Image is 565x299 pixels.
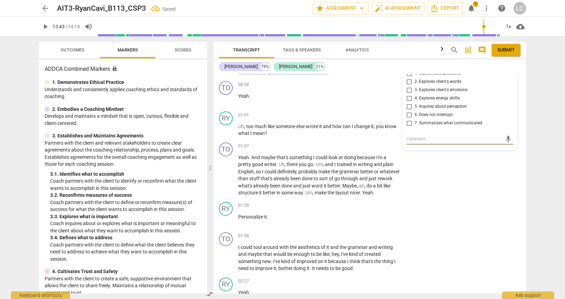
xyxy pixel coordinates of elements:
span: it [326,244,330,250]
span: arrow_back [41,4,49,12]
span: writing [358,162,374,167]
span: . [303,190,305,195]
span: better [327,183,340,189]
span: 01:01 [238,112,249,118]
span: English [238,169,254,174]
span: and [359,176,369,181]
button: Add voice comment [503,134,513,144]
span: Filler word [279,162,285,167]
button: LC [513,2,526,15]
span: , [374,124,376,129]
span: be [335,266,342,271]
span: make [318,169,331,174]
span: else [296,124,306,129]
span: the [327,190,335,195]
div: All changes saved [151,4,176,12]
span: 1 [473,1,478,7]
span: it [324,183,327,189]
span: . [313,162,316,167]
span: to [250,266,255,271]
label: Coach explores the client's energy shifts, nonverbal cues or other behaviors. [404,94,510,103]
span: it [371,124,374,129]
span: the [290,244,298,250]
span: Clip a screenshot [31,80,63,85]
span: done [281,183,293,189]
span: maybe [248,251,263,257]
span: it [264,214,267,220]
label: Coach allows the client to complete speaking without interrupting unless there is a stated coachi... [404,111,510,119]
span: of [291,259,297,264]
span: rework [378,176,392,181]
div: Change speaker [219,143,233,156]
span: a [373,183,377,189]
span: know [385,124,397,129]
div: Change speaker [219,112,233,125]
span: bother [278,266,294,271]
span: I've [273,259,281,264]
span: needs [316,266,330,271]
span: Analytics [345,47,369,52]
span: , [254,169,256,174]
span: post_add [464,46,472,54]
span: to [314,176,319,181]
button: Clip a block [20,66,126,77]
h2: AIT3-RyanCavi_B113_CSP3 [57,4,146,13]
span: in [353,162,358,167]
span: something [289,155,313,160]
span: Yeah [238,93,249,99]
div: [PERSON_NAME] [279,63,312,70]
button: Volume [82,20,95,33]
span: . [353,266,354,271]
div: [PERSON_NAME] [224,63,258,70]
span: through [341,176,359,181]
div: 3. 3. Explores what is important [50,213,202,220]
span: it [324,259,328,264]
p: Partners with the client to create a safe, supportive environment that allows the client to share... [45,275,202,297]
span: Personalize [238,214,264,220]
button: Search [449,45,460,56]
span: I [238,244,241,250]
span: it [274,266,276,271]
span: it [259,190,263,195]
span: mean [253,131,265,136]
span: maybe [261,155,277,160]
span: Filler word [305,190,313,195]
span: Maybe [342,183,357,189]
span: word [312,183,324,189]
span: that's [361,259,374,264]
span: notifications [467,4,475,12]
span: be [316,251,323,257]
span: Assessment [316,4,366,12]
span: good [252,162,264,167]
span: and [293,183,303,189]
span: to [330,266,335,271]
div: 3. 1. Identifies what to accomplish [50,171,202,178]
span: and [369,244,378,250]
span: AI Assessment [375,4,421,12]
span: much [254,124,268,129]
button: Clip a bookmark [20,44,126,55]
span: make [315,190,327,195]
span: to [311,251,316,257]
span: . [340,183,342,189]
span: already [253,183,270,189]
span: I [250,131,253,136]
span: Clip a selection (Select text first) [31,58,92,63]
span: 4. Explores energy shifts [415,95,460,102]
span: structure [238,190,259,195]
span: tool [253,244,263,250]
span: grammar [339,169,360,174]
span: auto_fix_high [375,4,383,12]
div: 1x [502,21,515,32]
span: 3. Explores client's emotions [415,87,467,93]
span: already [274,176,290,181]
div: 79% [260,63,270,70]
span: do [367,183,373,189]
button: Clip a screenshot [20,77,126,88]
div: Change speaker [219,232,233,246]
span: sort [319,176,329,181]
span: I [262,169,265,174]
span: I [347,259,350,264]
span: aesthetics [298,244,321,250]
